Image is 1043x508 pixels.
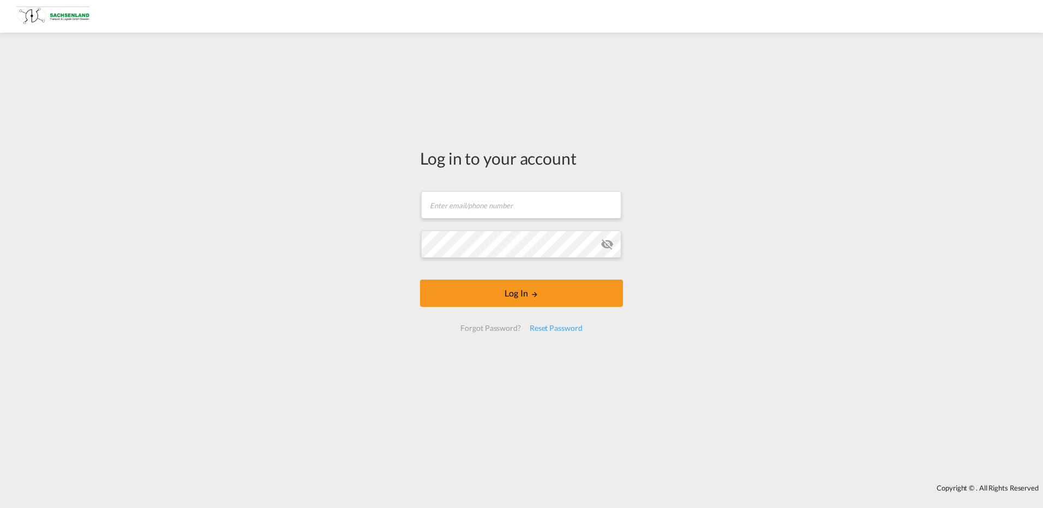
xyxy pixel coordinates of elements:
[601,238,614,251] md-icon: icon-eye-off
[16,4,90,29] img: 1ebd1890696811ed91cb3b5da3140b64.png
[456,318,525,338] div: Forgot Password?
[525,318,587,338] div: Reset Password
[420,147,623,170] div: Log in to your account
[420,280,623,307] button: LOGIN
[421,191,621,219] input: Enter email/phone number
